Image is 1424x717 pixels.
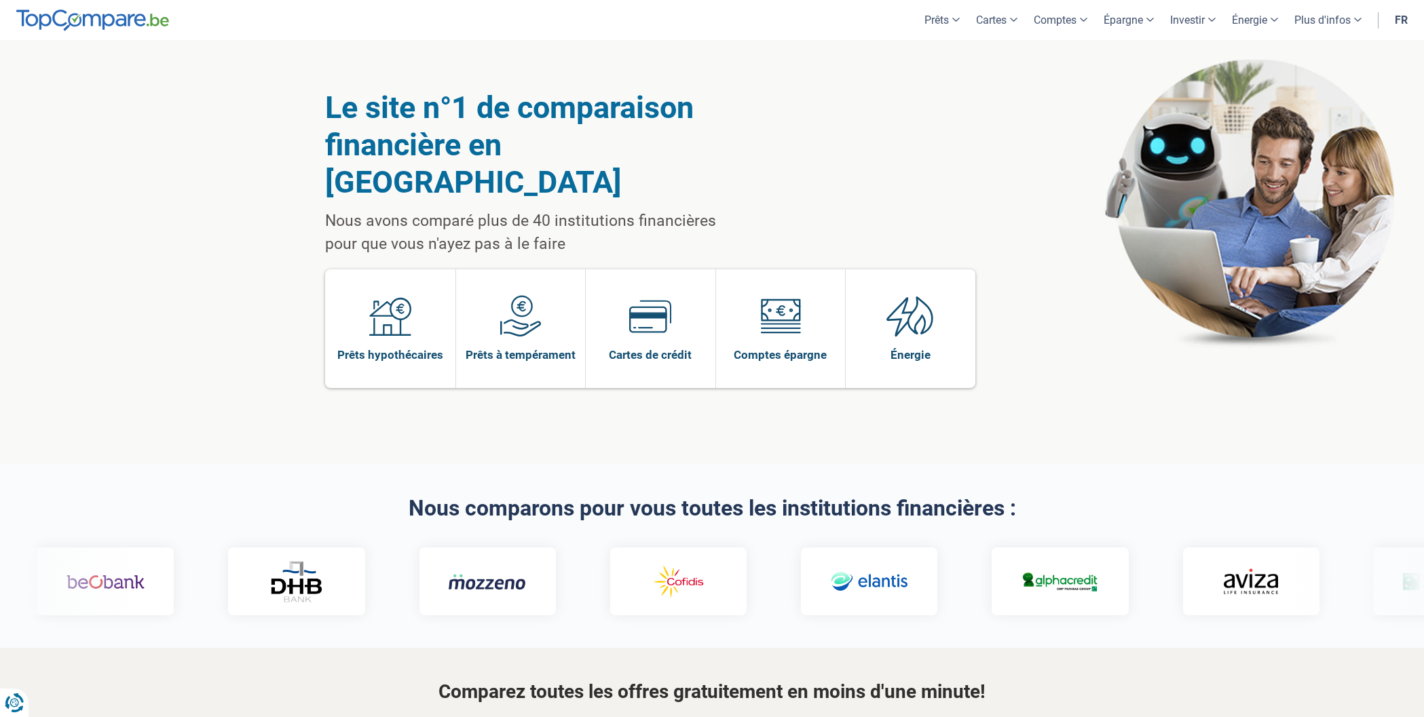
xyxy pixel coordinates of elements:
[891,347,931,362] span: Énergie
[760,295,802,337] img: Comptes épargne
[609,347,692,362] span: Cartes de crédit
[325,210,751,256] p: Nous avons comparé plus de 40 institutions financières pour que vous n'ayez pas à le faire
[716,269,846,388] a: Comptes épargne Comptes épargne
[629,295,671,337] img: Cartes de crédit
[886,295,934,337] img: Énergie
[846,269,975,388] a: Énergie Énergie
[325,497,1099,520] h2: Nous comparons pour vous toutes les institutions financières :
[466,347,576,362] span: Prêts à tempérament
[325,89,751,201] h1: Le site n°1 de comparaison financière en [GEOGRAPHIC_DATA]
[369,295,411,337] img: Prêts hypothécaires
[500,295,542,337] img: Prêts à tempérament
[269,561,323,602] img: DHB Bank
[586,269,715,388] a: Cartes de crédit Cartes de crédit
[66,562,144,602] img: Beobank
[337,347,443,362] span: Prêts hypothécaires
[456,269,586,388] a: Prêts à tempérament Prêts à tempérament
[325,682,1099,703] h3: Comparez toutes les offres gratuitement en moins d'une minute!
[1223,568,1277,594] img: Aviza
[829,562,907,602] img: Elantis
[734,347,827,362] span: Comptes épargne
[325,269,455,388] a: Prêts hypothécaires Prêts hypothécaires
[1021,570,1099,594] img: Alphacredit
[448,573,526,590] img: Mozzeno
[16,9,169,31] img: TopCompare
[639,562,717,602] img: Cofidis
